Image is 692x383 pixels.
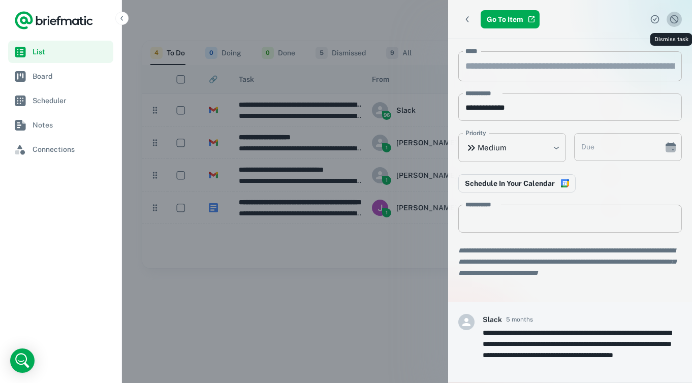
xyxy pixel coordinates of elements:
[660,137,681,157] button: Choose date
[465,129,486,138] label: Priority
[506,315,533,324] span: 5 months
[33,71,109,82] span: Board
[483,314,502,325] h6: Slack
[667,12,682,27] button: Dismiss task
[10,348,35,373] div: Open Intercom Messenger
[8,89,113,112] a: Scheduler
[458,10,477,28] button: Back
[33,119,109,131] span: Notes
[8,41,113,63] a: List
[458,133,566,162] div: Medium
[647,12,663,27] button: Complete task
[8,65,113,87] a: Board
[458,174,576,193] button: Connect to Google Calendar to reserve time in your schedule to complete this work
[8,114,113,136] a: Notes
[33,95,109,106] span: Scheduler
[14,10,93,30] a: Logo
[448,39,692,382] div: scrollable content
[481,10,540,28] a: Go To Item
[33,144,109,155] span: Connections
[33,46,109,57] span: List
[8,138,113,161] a: Connections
